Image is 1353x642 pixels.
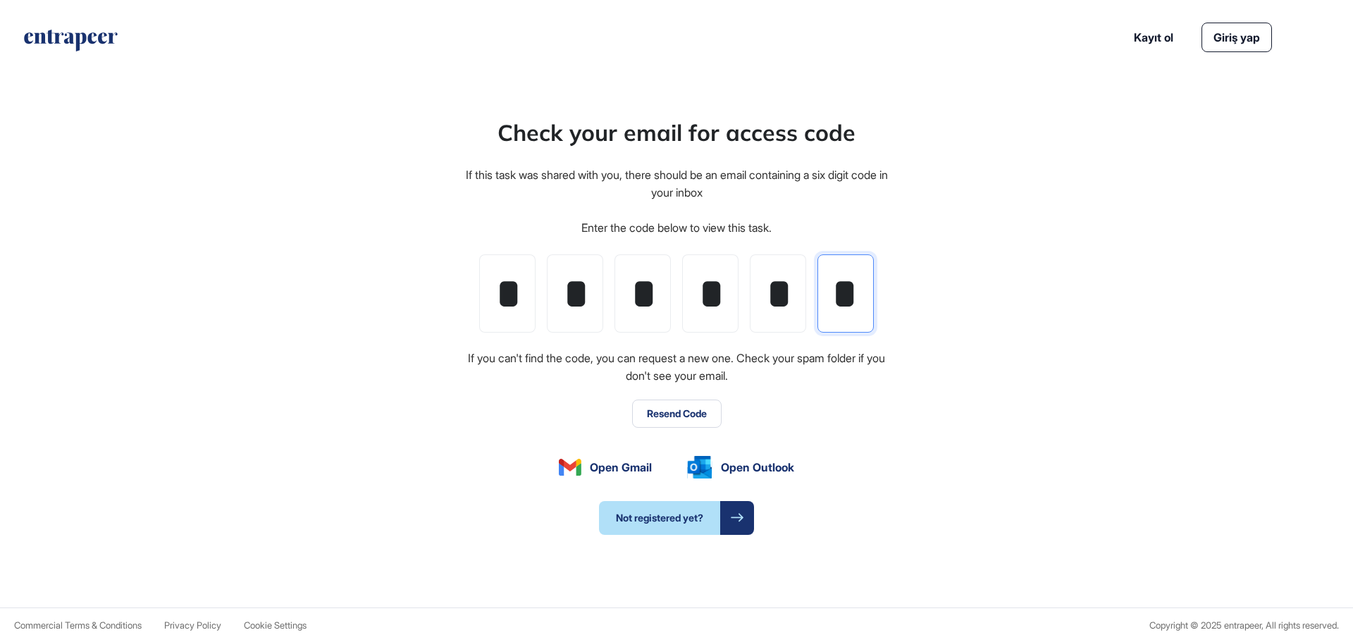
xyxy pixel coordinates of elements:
[244,620,307,631] a: Cookie Settings
[687,456,794,479] a: Open Outlook
[581,219,772,237] div: Enter the code below to view this task.
[1201,23,1272,52] a: Giriş yap
[1134,29,1173,46] a: Kayıt ol
[721,459,794,476] span: Open Outlook
[498,116,855,149] div: Check your email for access code
[244,619,307,631] span: Cookie Settings
[23,30,119,56] a: entrapeer-logo
[599,501,754,535] a: Not registered yet?
[590,459,652,476] span: Open Gmail
[632,400,722,428] button: Resend Code
[14,620,142,631] a: Commercial Terms & Conditions
[464,350,889,385] div: If you can't find the code, you can request a new one. Check your spam folder if you don't see yo...
[164,620,221,631] a: Privacy Policy
[1149,620,1339,631] div: Copyright © 2025 entrapeer, All rights reserved.
[559,459,652,476] a: Open Gmail
[464,166,889,202] div: If this task was shared with you, there should be an email containing a six digit code in your inbox
[599,501,720,535] span: Not registered yet?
